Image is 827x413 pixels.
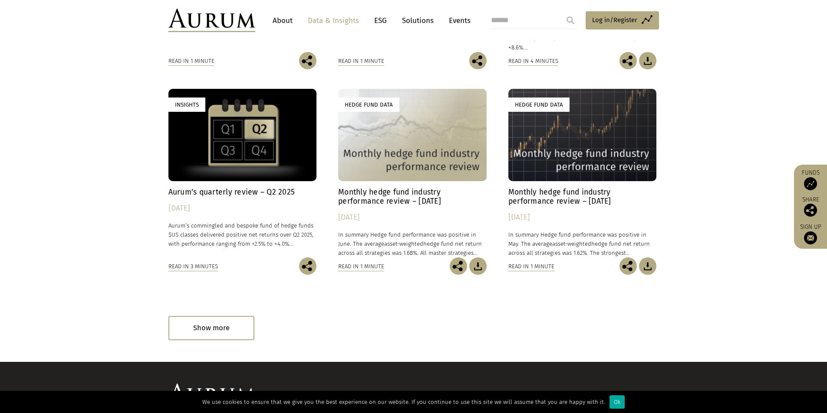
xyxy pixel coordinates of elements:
[168,316,254,340] div: Show more
[562,12,579,29] input: Submit
[469,257,487,275] img: Download Article
[586,11,659,29] a: Log in/Register
[450,257,467,275] img: Share this post
[469,52,487,69] img: Share this post
[508,89,657,257] a: Hedge Fund Data Monthly hedge fund industry performance review – [DATE] [DATE] In summary Hedge f...
[798,197,823,217] div: Share
[370,13,391,29] a: ESG
[639,52,656,69] img: Download Article
[798,223,823,244] a: Sign up
[168,221,317,248] p: Aurum’s commingled and bespoke fund of hedge funds $US classes delivered positive net returns ove...
[508,211,657,224] div: [DATE]
[338,89,487,257] a: Hedge Fund Data Monthly hedge fund industry performance review – [DATE] [DATE] In summary Hedge f...
[338,262,384,271] div: Read in 1 minute
[338,211,487,224] div: [DATE]
[168,202,317,215] div: [DATE]
[592,15,637,25] span: Log in/Register
[508,56,558,66] div: Read in 4 minutes
[338,98,399,112] div: Hedge Fund Data
[804,177,817,190] img: Access Funds
[338,56,384,66] div: Read in 1 minute
[168,56,214,66] div: Read in 1 minute
[804,204,817,217] img: Share this post
[168,98,205,112] div: Insights
[508,98,570,112] div: Hedge Fund Data
[168,384,255,407] img: Aurum Logo
[168,9,255,32] img: Aurum
[619,257,637,275] img: Share this post
[619,52,637,69] img: Share this post
[610,395,625,409] div: Ok
[299,52,316,69] img: Share this post
[508,188,657,206] h4: Monthly hedge fund industry performance review – [DATE]
[303,13,363,29] a: Data & Insights
[508,262,554,271] div: Read in 1 minute
[168,262,218,271] div: Read in 3 minutes
[798,169,823,190] a: Funds
[445,13,471,29] a: Events
[804,231,817,244] img: Sign up to our newsletter
[384,241,423,247] span: asset-weighted
[552,241,591,247] span: asset-weighted
[338,188,487,206] h4: Monthly hedge fund industry performance review – [DATE]
[268,13,297,29] a: About
[639,257,656,275] img: Download Article
[398,13,438,29] a: Solutions
[338,230,487,257] p: In summary Hedge fund performance was positive in June. The average hedge fund net return across ...
[168,89,317,257] a: Insights Aurum’s quarterly review – Q2 2025 [DATE] Aurum’s commingled and bespoke fund of hedge f...
[299,257,316,275] img: Share this post
[168,188,317,197] h4: Aurum’s quarterly review – Q2 2025
[508,230,657,257] p: In summary Hedge fund performance was positive in May. The average hedge fund net return across a...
